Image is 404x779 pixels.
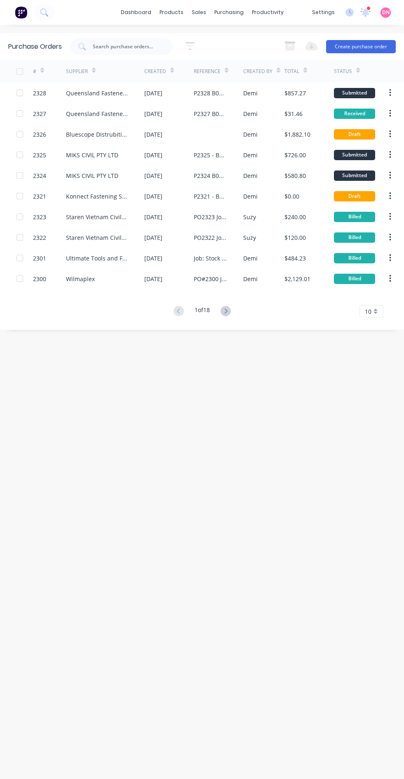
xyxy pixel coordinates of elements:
div: 2322 [33,233,46,242]
div: [DATE] [144,233,162,242]
div: Billed [334,212,375,222]
div: sales [188,6,210,19]
div: Created [144,68,166,75]
div: [DATE] [144,109,162,118]
div: Total [284,68,299,75]
div: Ultimate Tools and Fasteners Pty Ltd [66,254,128,263]
div: Demi [243,89,258,97]
div: Draft [334,191,375,201]
div: $580.80 [284,171,306,180]
div: P2325 - B0424 - CC304 [194,151,227,159]
div: Konnect Fastening Systems [66,192,128,201]
div: Suzy [243,233,256,242]
div: 2324 [33,171,46,180]
div: [DATE] [144,171,162,180]
button: Create purchase order [326,40,396,53]
div: [DATE] [144,89,162,97]
div: Demi [243,171,258,180]
div: $120.00 [284,233,306,242]
a: dashboard [117,6,155,19]
div: Reference [194,68,221,75]
div: Submitted [334,88,375,98]
div: 2327 [33,109,46,118]
div: Billed [334,274,375,284]
div: Demi [243,109,258,118]
div: Supplier [66,68,88,75]
div: Job: Stock cc: 230 [194,254,227,263]
div: purchasing [210,6,248,19]
div: Queensland Fasteners Pty Ltd [66,89,128,97]
span: 10 [365,307,371,316]
div: P2327 B0447 CC304 [194,109,227,118]
div: Queensland Fasteners Pty Ltd [66,109,128,118]
div: PO#2300 Job# Stock cc#230 [194,275,227,283]
div: Bluescope Distrubition [66,130,128,139]
div: MIKS CIVIL PTY LTD [66,171,118,180]
div: 2325 [33,151,46,159]
div: Demi [243,130,258,139]
div: 2300 [33,275,46,283]
div: productivity [248,6,288,19]
div: PO2323 JobB0445 CC305 [194,213,227,221]
div: [DATE] [144,130,162,139]
div: Submitted [334,150,375,160]
span: DN [382,9,390,16]
div: Demi [243,254,258,263]
div: PO2322 JobB0334 CC305 [194,233,227,242]
div: Demi [243,192,258,201]
div: $0.00 [284,192,299,201]
div: $857.27 [284,89,306,97]
div: Staren Vietnam Civil and Structural Engineers Group [66,233,128,242]
div: P2324 B0424 CC 304 [194,171,227,180]
div: 2323 [33,213,46,221]
div: Staren Vietnam Civil and Structural Engineers Group [66,213,128,221]
div: Received [334,109,375,119]
div: $726.00 [284,151,306,159]
input: Search purchase orders... [92,43,160,51]
div: $31.46 [284,109,303,118]
div: Draft [334,129,375,140]
div: Billed [334,253,375,263]
div: [DATE] [144,254,162,263]
div: $484.23 [284,254,306,263]
div: Purchase Orders [8,42,62,52]
div: MIKS CIVIL PTY LTD [66,151,118,159]
div: Demi [243,275,258,283]
div: [DATE] [144,151,162,159]
div: Wilmaplex [66,275,95,283]
div: 2326 [33,130,46,139]
div: Status [334,68,352,75]
div: P2321 - B0424 - CC 301 [194,192,227,201]
div: Submitted [334,170,375,181]
div: Demi [243,151,258,159]
div: 1 of 18 [195,305,210,317]
img: Factory [15,6,27,19]
div: Created By [243,68,272,75]
div: [DATE] [144,192,162,201]
div: Suzy [243,213,256,221]
div: $2,129.01 [284,275,310,283]
div: 2301 [33,254,46,263]
div: # [33,68,36,75]
div: P2328 B0474 CC 301 [194,89,227,97]
div: $240.00 [284,213,306,221]
div: $1,882.10 [284,130,310,139]
div: Billed [334,232,375,243]
div: products [155,6,188,19]
div: 2328 [33,89,46,97]
div: 2321 [33,192,46,201]
div: settings [308,6,339,19]
div: [DATE] [144,275,162,283]
div: [DATE] [144,213,162,221]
